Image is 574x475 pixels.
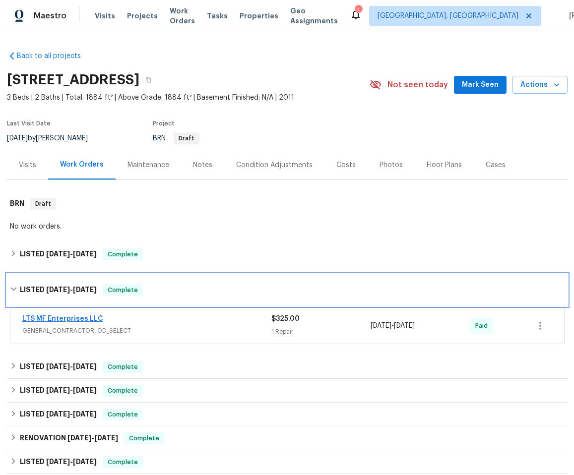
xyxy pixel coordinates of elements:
div: LISTED [DATE]-[DATE]Complete [7,379,568,403]
span: [DATE] [46,387,70,394]
span: Visits [95,11,115,21]
div: BRN Draft [7,188,568,220]
h2: [STREET_ADDRESS] [7,75,139,85]
span: Not seen today [387,80,448,90]
span: - [46,387,97,394]
span: Projects [127,11,158,21]
div: LISTED [DATE]-[DATE]Complete [7,355,568,379]
div: Notes [193,160,212,170]
div: Costs [336,160,356,170]
span: Complete [104,457,142,467]
div: Floor Plans [427,160,462,170]
div: Photos [380,160,403,170]
div: Visits [19,160,36,170]
span: Complete [104,410,142,419]
span: Actions [520,79,560,91]
span: $325.00 [271,315,300,322]
span: [DATE] [46,363,70,370]
div: LISTED [DATE]-[DATE]Complete [7,274,568,306]
span: [DATE] [73,411,97,417]
span: Draft [175,135,198,141]
span: Complete [104,249,142,259]
h6: LISTED [20,361,97,373]
span: [DATE] [73,250,97,257]
span: [DATE] [394,322,415,329]
span: [DATE] [73,363,97,370]
span: Complete [125,433,163,443]
span: Paid [475,321,492,331]
span: [DATE] [46,286,70,293]
span: Work Orders [170,6,195,26]
span: [DATE] [94,434,118,441]
h6: BRN [10,198,24,210]
div: 1 [355,6,362,16]
div: No work orders. [10,222,565,232]
h6: LISTED [20,456,97,468]
span: - [67,434,118,441]
span: BRN [153,135,199,142]
span: [DATE] [73,387,97,394]
h6: RENOVATION [20,432,118,444]
span: [GEOGRAPHIC_DATA], [GEOGRAPHIC_DATA] [378,11,518,21]
div: by [PERSON_NAME] [7,132,100,144]
span: Complete [104,386,142,396]
span: GENERAL_CONTRACTOR, OD_SELECT [22,326,271,336]
div: Maintenance [128,160,169,170]
span: [DATE] [73,458,97,465]
button: Copy Address [139,71,157,89]
span: - [46,458,97,465]
span: [DATE] [46,250,70,257]
div: LISTED [DATE]-[DATE]Complete [7,450,568,474]
span: Tasks [207,12,228,19]
span: - [46,363,97,370]
span: [DATE] [67,434,91,441]
span: - [46,286,97,293]
span: Complete [104,285,142,295]
span: [DATE] [73,286,97,293]
div: LISTED [DATE]-[DATE]Complete [7,403,568,426]
span: Properties [240,11,278,21]
div: Work Orders [60,160,104,170]
h6: LISTED [20,409,97,420]
span: [DATE] [46,411,70,417]
span: Geo Assignments [290,6,338,26]
span: [DATE] [371,322,391,329]
h6: LISTED [20,385,97,397]
span: Last Visit Date [7,120,51,126]
h6: LISTED [20,284,97,296]
span: 3 Beds | 2 Baths | Total: 1884 ft² | Above Grade: 1884 ft² | Basement Finished: N/A | 2011 [7,93,370,103]
button: Mark Seen [454,76,507,94]
span: - [371,321,415,331]
div: Condition Adjustments [236,160,313,170]
span: Maestro [34,11,66,21]
a: Back to all projects [7,51,102,61]
span: [DATE] [46,458,70,465]
button: Actions [512,76,568,94]
span: Draft [31,199,55,209]
div: LISTED [DATE]-[DATE]Complete [7,242,568,266]
h6: LISTED [20,248,97,260]
div: Cases [486,160,506,170]
div: RENOVATION [DATE]-[DATE]Complete [7,426,568,450]
a: LTS MF Enterprises LLC [22,315,103,322]
span: Mark Seen [462,79,499,91]
span: Complete [104,362,142,372]
span: - [46,250,97,257]
span: [DATE] [7,135,28,142]
span: - [46,411,97,417]
div: 1 Repair [271,327,371,337]
span: Project [153,120,175,126]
